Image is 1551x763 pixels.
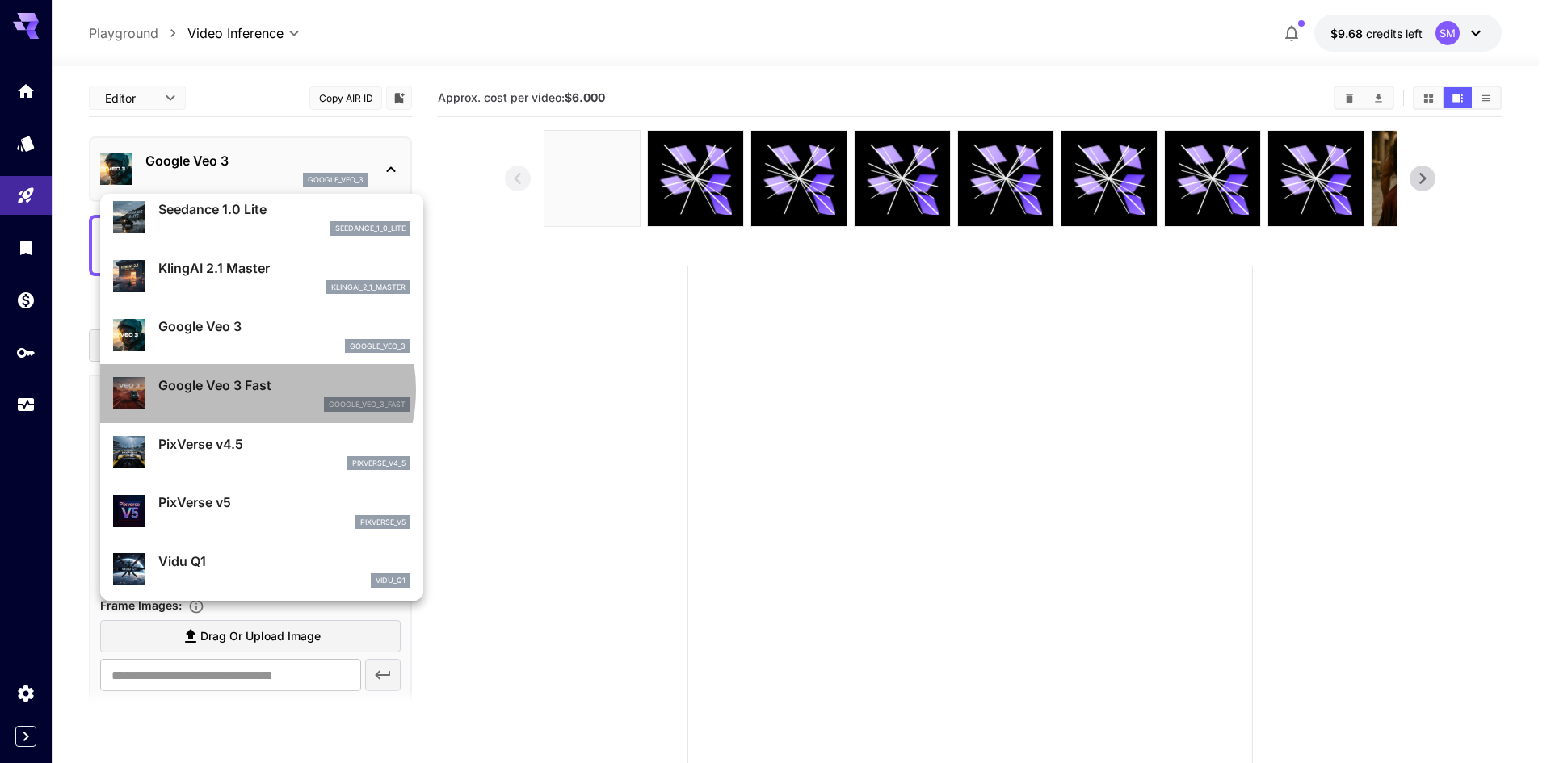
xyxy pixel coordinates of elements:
[113,428,410,477] div: PixVerse v4.5pixverse_v4_5
[158,317,410,336] p: Google Veo 3
[158,434,410,454] p: PixVerse v4.5
[113,310,410,359] div: Google Veo 3google_veo_3
[331,282,406,293] p: klingai_2_1_master
[335,223,406,234] p: seedance_1_0_lite
[329,399,406,410] p: google_veo_3_fast
[113,369,410,418] div: Google Veo 3 Fastgoogle_veo_3_fast
[376,575,406,586] p: vidu_q1
[352,458,406,469] p: pixverse_v4_5
[158,375,410,395] p: Google Veo 3 Fast
[113,252,410,301] div: KlingAI 2.1 Masterklingai_2_1_master
[113,193,410,242] div: Seedance 1.0 Liteseedance_1_0_lite
[113,545,410,594] div: Vidu Q1vidu_q1
[158,493,410,512] p: PixVerse v5
[360,517,406,528] p: pixverse_v5
[158,258,410,278] p: KlingAI 2.1 Master
[350,341,406,352] p: google_veo_3
[158,551,410,571] p: Vidu Q1
[158,199,410,219] p: Seedance 1.0 Lite
[113,486,410,535] div: PixVerse v5pixverse_v5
